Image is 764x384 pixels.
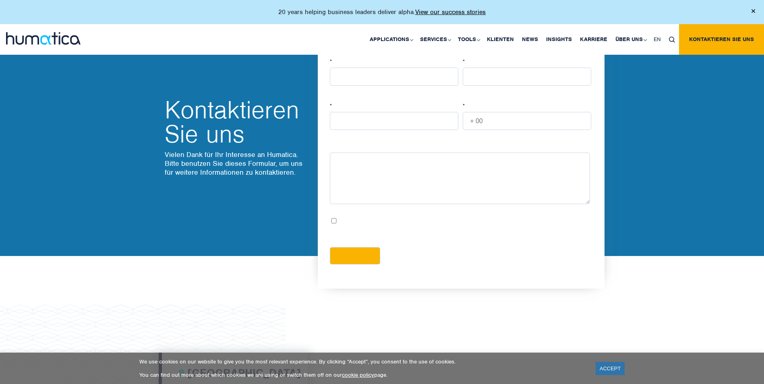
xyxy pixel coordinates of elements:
[454,24,483,55] a: Tools
[330,247,380,264] input: Submit
[463,112,591,130] input: + 00
[278,8,486,16] p: 20 years helping business leaders deliver alpha.
[6,32,81,45] img: logo
[483,24,518,55] a: Klienten
[139,372,586,378] p: You can find out more about which cookies we are using or switch them off on our page.
[165,150,310,177] p: Vielen Dank für Ihr Interesse an Humatica. Bitte benutzen Sie dieses Formular, um uns für weitere...
[542,24,576,55] a: Insights
[654,36,661,43] span: EN
[611,24,650,55] a: Über uns
[415,8,486,16] a: View our success stories
[650,24,665,55] a: EN
[576,24,611,55] a: Karriere
[139,358,586,365] p: We use cookies on our website to give you the most relevant experience. By clicking “Accept”, you...
[366,24,416,55] a: Applications
[416,24,454,55] a: Services
[679,24,764,55] a: Kontaktieren Sie uns
[669,37,675,43] img: search_icon
[596,362,625,375] a: ACCEPT
[165,98,310,146] h2: Kontaktieren Sie uns
[518,24,542,55] a: News
[342,372,374,378] a: cookie policy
